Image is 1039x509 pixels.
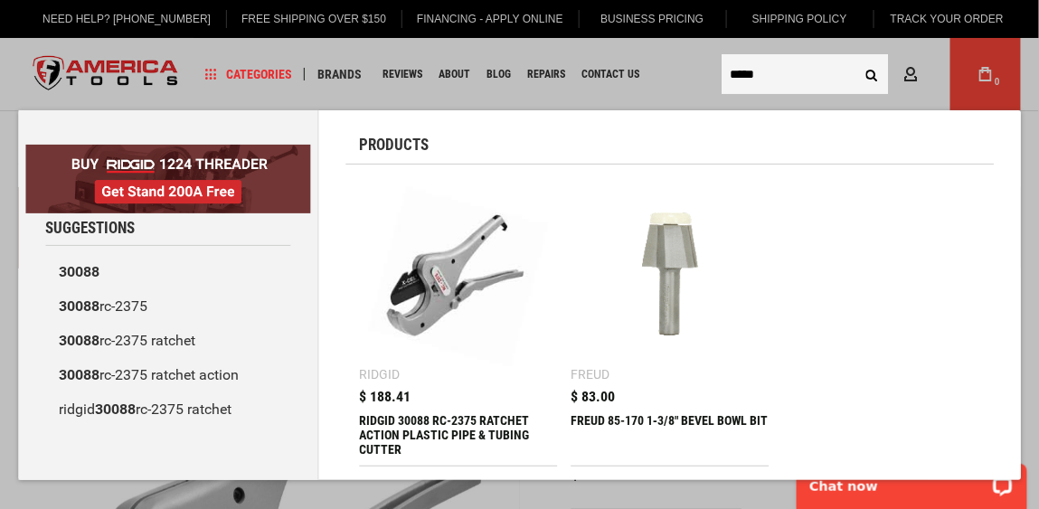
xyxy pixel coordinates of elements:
[360,137,430,153] span: Products
[197,62,300,87] a: Categories
[45,358,291,392] a: 30088rc-2375 ratchet action
[59,332,99,349] b: 30088
[369,187,549,367] img: RIDGID 30088 RC-2375 RATCHET ACTION PLASTIC PIPE & TUBING CUTTER
[580,187,760,367] img: FREUD 85-170 1‑3/8
[45,255,291,289] a: 30088
[360,413,558,457] div: RIDGID 30088 RC-2375 RATCHET ACTION PLASTIC PIPE & TUBING CUTTER
[45,289,291,324] a: 30088rc-2375
[571,390,615,404] span: $ 83.00
[309,62,370,87] a: Brands
[571,368,609,381] div: Freud
[59,297,99,315] b: 30088
[45,221,135,236] span: Suggestions
[25,145,311,213] img: BOGO: Buy RIDGID® 1224 Threader, Get Stand 200A Free!
[95,401,136,418] b: 30088
[360,368,401,381] div: Ridgid
[205,68,292,80] span: Categories
[59,366,99,383] b: 30088
[360,390,411,404] span: $ 188.41
[855,57,889,91] button: Search
[571,178,769,466] a: FREUD 85-170 1‑3/8 Freud $ 83.00 FREUD 85-170 1‑3/8" BEVEL BOWL BIT
[317,68,362,80] span: Brands
[571,413,769,457] div: FREUD 85-170 1‑3/8
[25,145,311,158] a: BOGO: Buy RIDGID® 1224 Threader, Get Stand 200A Free!
[45,392,291,427] a: ridgid30088rc-2375 ratchet
[59,263,99,280] b: 30088
[45,324,291,358] a: 30088rc-2375 ratchet
[785,452,1039,509] iframe: LiveChat chat widget
[360,178,558,466] a: RIDGID 30088 RC-2375 RATCHET ACTION PLASTIC PIPE & TUBING CUTTER Ridgid $ 188.41 RIDGID 30088 RC-...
